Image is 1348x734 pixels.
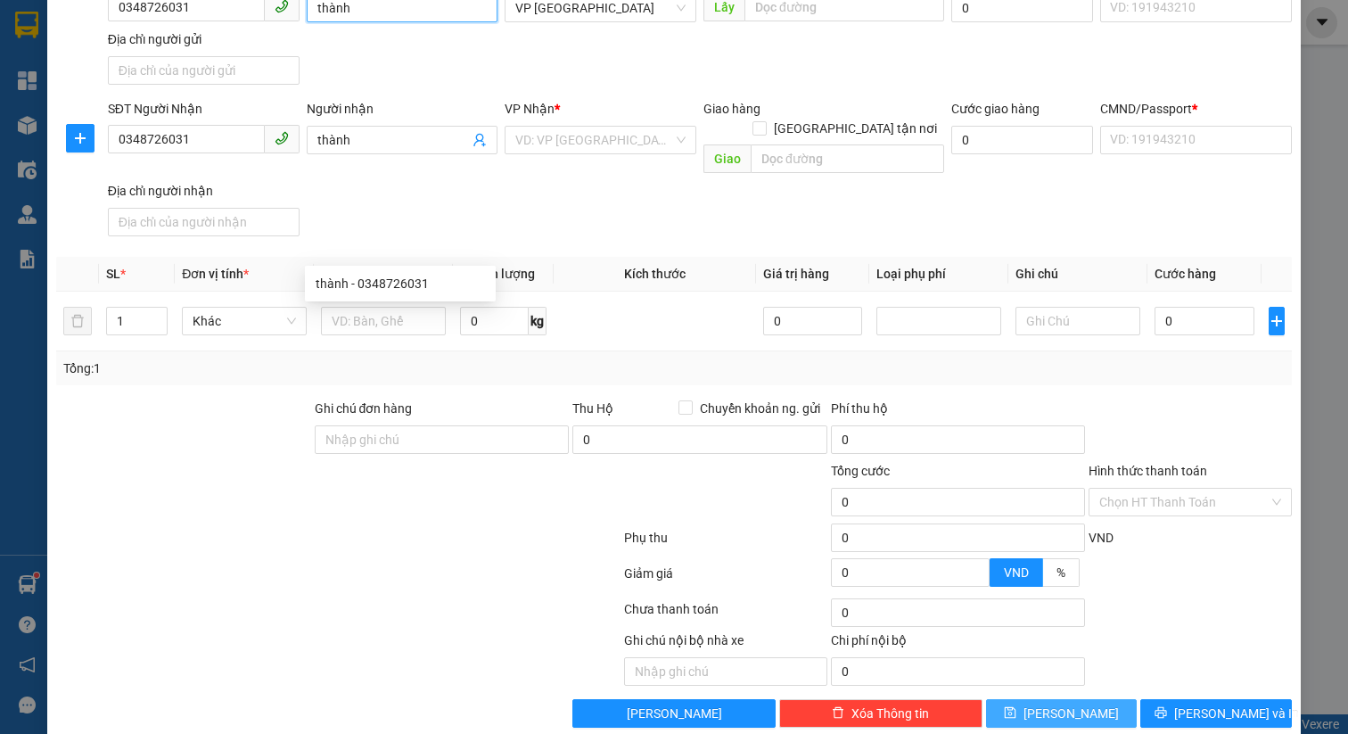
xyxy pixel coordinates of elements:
[624,267,686,281] span: Kích thước
[703,102,760,116] span: Giao hàng
[275,131,289,145] span: phone
[108,99,300,119] div: SĐT Người Nhận
[1015,307,1140,335] input: Ghi Chú
[67,131,94,145] span: plus
[751,144,944,173] input: Dọc đường
[622,599,829,631] div: Chưa thanh toán
[986,699,1138,728] button: save[PERSON_NAME]
[1270,314,1284,328] span: plus
[1140,699,1292,728] button: printer[PERSON_NAME] và In
[1269,307,1285,335] button: plus
[693,399,827,418] span: Chuyển khoản ng. gửi
[869,257,1008,292] th: Loại phụ phí
[321,307,446,335] input: VD: Bàn, Ghế
[1004,565,1029,580] span: VND
[1089,531,1114,545] span: VND
[1089,464,1207,478] label: Hình thức thanh toán
[315,401,413,416] label: Ghi chú đơn hàng
[108,29,300,49] div: Địa chỉ người gửi
[108,208,300,236] input: Địa chỉ của người nhận
[572,401,613,416] span: Thu Hộ
[763,307,863,335] input: 0
[1155,267,1216,281] span: Cước hàng
[832,706,844,721] span: delete
[1174,704,1299,723] span: [PERSON_NAME] và In
[316,274,485,293] div: thành - 0348726031
[622,528,829,559] div: Phụ thu
[831,464,890,478] span: Tổng cước
[627,704,722,723] span: [PERSON_NAME]
[473,133,487,147] span: user-add
[1056,565,1065,580] span: %
[66,124,95,153] button: plus
[108,56,300,85] input: Địa chỉ của người gửi
[63,359,522,378] div: Tổng: 1
[763,267,829,281] span: Giá trị hàng
[572,699,776,728] button: [PERSON_NAME]
[779,699,982,728] button: deleteXóa Thông tin
[529,307,547,335] span: kg
[1023,704,1119,723] span: [PERSON_NAME]
[831,631,1086,657] div: Chi phí nội bộ
[1004,706,1016,721] span: save
[767,119,944,138] span: [GEOGRAPHIC_DATA] tận nơi
[106,267,120,281] span: SL
[472,267,535,281] span: Định lượng
[951,102,1040,116] label: Cước giao hàng
[831,399,1086,425] div: Phí thu hộ
[315,425,570,454] input: Ghi chú đơn hàng
[108,181,300,201] div: Địa chỉ người nhận
[505,102,555,116] span: VP Nhận
[193,308,296,334] span: Khác
[851,704,929,723] span: Xóa Thông tin
[63,307,92,335] button: delete
[305,269,496,298] div: thành - 0348726031
[624,631,827,657] div: Ghi chú nội bộ nhà xe
[624,657,827,686] input: Nhập ghi chú
[1100,99,1292,119] div: CMND/Passport
[307,99,498,119] div: Người nhận
[951,126,1093,154] input: Cước giao hàng
[622,564,829,595] div: Giảm giá
[1155,706,1167,721] span: printer
[182,267,249,281] span: Đơn vị tính
[703,144,751,173] span: Giao
[1008,257,1147,292] th: Ghi chú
